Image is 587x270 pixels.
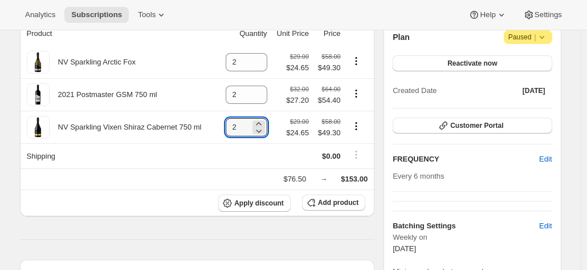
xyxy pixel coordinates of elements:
button: Tools [131,7,174,23]
span: Edit [539,154,552,165]
th: Product [20,21,219,46]
span: Every 6 months [393,172,444,180]
button: Reactivate now [393,55,552,71]
div: → [320,174,327,185]
span: Tools [138,10,156,19]
span: Created Date [393,85,437,96]
button: [DATE] [516,83,552,99]
div: NV Sparkling Vixen Shiraz Cabernet 750 ml [50,122,202,133]
button: Customer Portal [393,118,552,134]
small: $32.00 [290,86,309,92]
div: NV Sparkling Arctic Fox [50,57,136,68]
span: Add product [318,198,358,207]
span: Analytics [25,10,55,19]
span: Reactivate now [447,59,497,68]
span: | [534,33,536,42]
span: [DATE] [523,86,545,95]
button: Settings [516,7,569,23]
div: $76.50 [283,174,306,185]
button: Analytics [18,7,62,23]
small: $29.00 [290,53,309,60]
button: Add product [302,195,365,211]
span: [DATE] [393,244,416,253]
span: Customer Portal [450,121,503,130]
small: $58.00 [321,53,340,60]
button: Edit [532,217,559,235]
div: 2021 Postmaster GSM 750 ml [50,89,157,100]
h2: FREQUENCY [393,154,539,165]
button: Product actions [347,120,365,132]
span: Apply discount [234,199,284,208]
span: Subscriptions [71,10,122,19]
th: Shipping [20,143,219,168]
span: $27.20 [286,95,309,106]
span: $0.00 [322,152,341,160]
th: Unit Price [271,21,312,46]
button: Subscriptions [64,7,129,23]
button: Help [462,7,513,23]
button: Shipping actions [347,148,365,161]
span: Edit [539,220,552,232]
th: Price [312,21,344,46]
small: $64.00 [321,86,340,92]
button: Apply discount [218,195,291,212]
span: $49.30 [316,62,341,74]
button: Edit [532,150,559,168]
span: Help [480,10,495,19]
span: $153.00 [341,175,368,183]
span: Weekly on [393,232,552,243]
h2: Plan [393,31,410,43]
h6: Batching Settings [393,220,539,232]
span: $24.65 [286,127,309,139]
th: Quantity [218,21,270,46]
span: Paused [508,31,548,43]
small: $29.00 [290,118,309,125]
button: Product actions [347,87,365,100]
span: $24.65 [286,62,309,74]
span: $49.30 [316,127,341,139]
button: Product actions [347,55,365,67]
span: $54.40 [316,95,341,106]
small: $58.00 [321,118,340,125]
span: Settings [535,10,562,19]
